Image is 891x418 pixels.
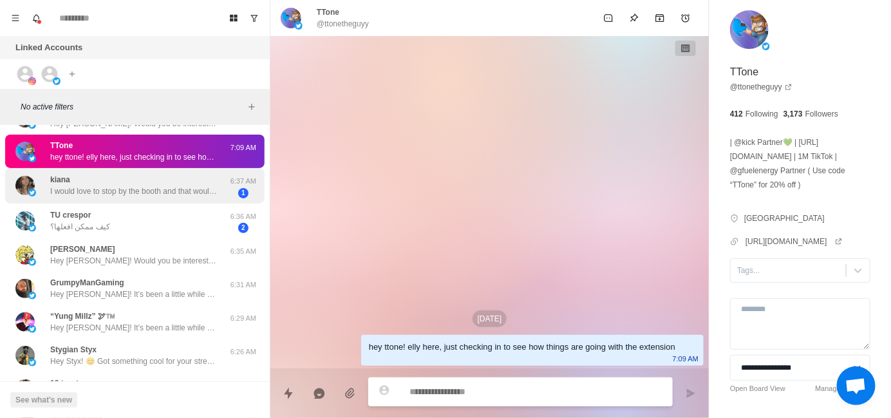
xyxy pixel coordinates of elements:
[50,255,218,267] p: Hey [PERSON_NAME]! Would you be interested in adding sound alerts, free TTS or Media Sharing to y...
[15,379,35,399] img: picture
[64,66,80,82] button: Add account
[317,6,339,18] p: TTone
[5,8,26,28] button: Menu
[227,380,259,391] p: 6:25 AM
[28,258,36,266] img: picture
[15,176,35,195] img: picture
[15,211,35,231] img: picture
[227,280,259,290] p: 6:31 AM
[50,151,218,163] p: hey ttone! elly here, just checking in to see how things are going with the extension
[15,142,35,161] img: picture
[28,359,36,366] img: picture
[50,221,110,233] p: كيف ممكن افعلها؟
[15,279,35,298] img: picture
[50,289,218,300] p: Hey [PERSON_NAME]! It’s been a little while since I last reached out — just wanted to check in an...
[317,18,369,30] p: @ttonetheguyy
[730,81,793,93] a: @ttonetheguyy
[15,312,35,332] img: picture
[28,155,36,162] img: picture
[244,99,259,115] button: Add filters
[306,381,332,406] button: Reply with AI
[15,346,35,365] img: picture
[647,5,673,31] button: Archive
[227,347,259,357] p: 6:26 AM
[50,310,115,322] p: “Yung Millz” 🕊™️
[50,209,91,221] p: TU crespor
[50,174,70,185] p: kiana
[678,381,704,406] button: Send message
[730,135,870,192] p: | @kick Partner💚 | [URL][DOMAIN_NAME] | 1M TikTok | @gfuelenergy Partner ( Use code “TTone” for 2...
[746,236,843,247] a: [URL][DOMAIN_NAME]
[223,8,244,28] button: Board View
[21,101,244,113] p: No active filters
[53,77,61,85] img: picture
[730,383,785,394] a: Open Board View
[28,77,36,85] img: picture
[369,340,675,354] div: hey ttone! elly here, just checking in to see how things are going with the extension
[596,5,621,31] button: Mark as unread
[15,41,82,54] p: Linked Accounts
[762,43,770,50] img: picture
[295,22,303,30] img: picture
[473,310,507,327] p: [DATE]
[227,313,259,324] p: 6:29 AM
[50,243,115,255] p: [PERSON_NAME]
[227,211,259,222] p: 6:36 AM
[730,10,769,49] img: picture
[26,8,46,28] button: Notifications
[28,121,36,129] img: picture
[50,377,83,389] p: 13 trouts
[28,292,36,299] img: picture
[746,108,778,120] p: Following
[815,383,870,394] a: Manage Statuses
[50,344,97,356] p: Stygian Styx
[621,5,647,31] button: Pin
[227,246,259,257] p: 6:35 AM
[744,213,825,224] p: [GEOGRAPHIC_DATA]
[50,322,218,334] p: Hey [PERSON_NAME]! It’s been a little while since I last reached out — just wanted to check in an...
[50,356,218,367] p: Hey Styx! 😊 Got something cool for your stream that could seriously level up audience interaction...
[805,108,838,120] p: Followers
[673,5,699,31] button: Add reminder
[28,189,36,196] img: picture
[337,381,363,406] button: Add media
[730,64,758,80] p: TTone
[238,188,249,198] span: 1
[238,223,249,233] span: 2
[28,224,36,232] img: picture
[730,108,743,120] p: 412
[276,381,301,406] button: Quick replies
[10,392,77,408] button: See what's new
[227,176,259,187] p: 6:37 AM
[281,8,301,28] img: picture
[28,325,36,333] img: picture
[244,8,265,28] button: Show unread conversations
[673,352,699,366] p: 7:09 AM
[50,140,73,151] p: TTone
[50,277,124,289] p: GrumpyManGaming
[50,185,218,197] p: I would love to stop by the booth and that would be amazing, thank you!
[837,366,876,405] div: Open chat
[783,108,803,120] p: 3,173
[15,245,35,265] img: picture
[227,142,259,153] p: 7:09 AM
